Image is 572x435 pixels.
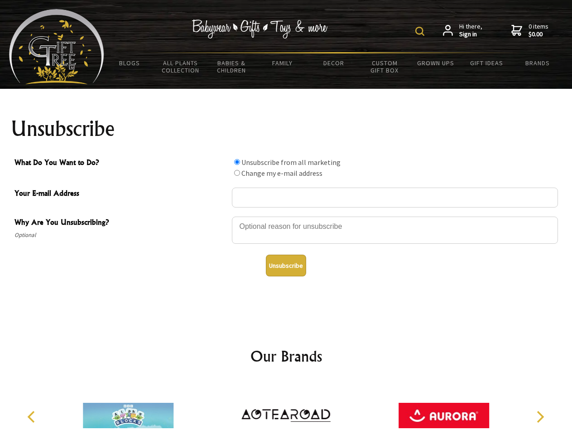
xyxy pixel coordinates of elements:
a: Grown Ups [410,53,461,72]
a: Babies & Children [206,53,257,80]
a: Hi there,Sign in [443,23,482,39]
button: Unsubscribe [266,255,306,276]
input: Your E-mail Address [232,188,558,208]
a: Family [257,53,308,72]
button: Next [530,407,550,427]
h2: Our Brands [18,345,554,367]
span: Your E-mail Address [14,188,227,201]
img: Babywear - Gifts - Toys & more [192,19,328,39]
textarea: Why Are You Unsubscribing? [232,217,558,244]
label: Change my e-mail address [241,169,322,178]
strong: Sign in [459,30,482,39]
a: Decor [308,53,359,72]
h1: Unsubscribe [11,118,562,140]
a: Brands [512,53,563,72]
a: All Plants Collection [155,53,207,80]
span: Hi there, [459,23,482,39]
button: Previous [23,407,43,427]
input: What Do You Want to Do? [234,170,240,176]
label: Unsubscribe from all marketing [241,158,341,167]
img: product search [415,27,424,36]
img: Babyware - Gifts - Toys and more... [9,9,104,84]
span: Why Are You Unsubscribing? [14,217,227,230]
span: What Do You Want to Do? [14,157,227,170]
a: BLOGS [104,53,155,72]
a: Custom Gift Box [359,53,410,80]
strong: $0.00 [529,30,548,39]
span: Optional [14,230,227,241]
input: What Do You Want to Do? [234,159,240,165]
span: 0 items [529,22,548,39]
a: Gift Ideas [461,53,512,72]
a: 0 items$0.00 [511,23,548,39]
